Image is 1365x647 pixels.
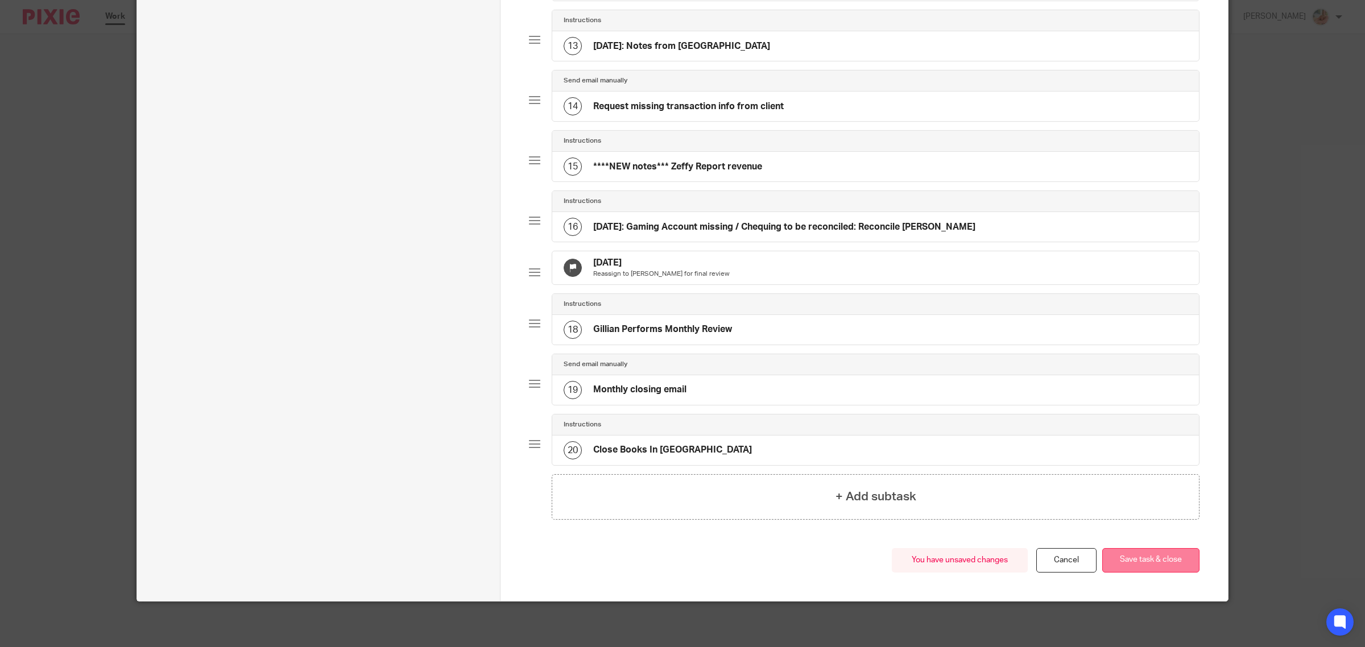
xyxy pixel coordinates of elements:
[564,197,601,206] h4: Instructions
[835,488,916,505] h4: + Add subtask
[1036,548,1097,573] a: Cancel
[564,420,601,429] h4: Instructions
[564,157,582,176] div: 15
[593,269,730,279] p: Reassign to [PERSON_NAME] for final review
[564,136,601,146] h4: Instructions
[564,441,582,459] div: 20
[564,97,582,115] div: 14
[564,321,582,339] div: 18
[564,37,582,55] div: 13
[593,221,975,233] h4: [DATE]: Gaming Account missing / Chequing to be reconciled: Reconcile [PERSON_NAME]
[892,548,1028,573] div: You have unsaved changes
[564,360,627,369] h4: Send email manually
[564,16,601,25] h4: Instructions
[564,218,582,236] div: 16
[593,161,762,173] h4: ****NEW notes*** Zeffy Report revenue
[593,384,686,396] h4: Monthly closing email
[564,381,582,399] div: 19
[593,257,730,269] h4: [DATE]
[593,323,732,335] h4: Gillian Performs Monthly Review
[593,444,752,456] h4: Close Books In [GEOGRAPHIC_DATA]
[593,40,770,52] h4: [DATE]: Notes from [GEOGRAPHIC_DATA]
[593,101,784,113] h4: Request missing transaction info from client
[1102,548,1199,573] button: Save task & close
[564,76,627,85] h4: Send email manually
[564,300,601,309] h4: Instructions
